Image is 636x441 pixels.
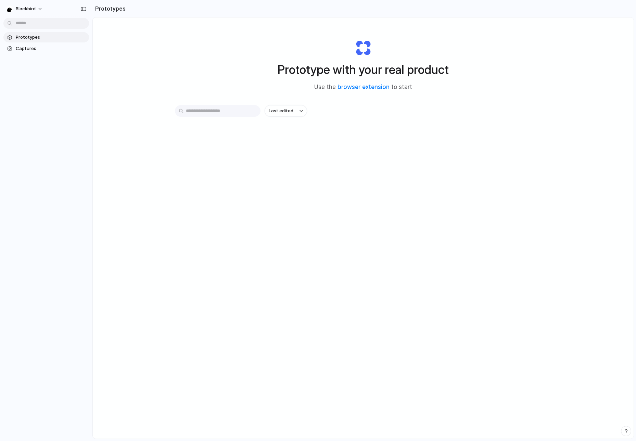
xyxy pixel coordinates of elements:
a: browser extension [338,84,390,90]
span: Captures [16,45,86,52]
button: Last edited [265,105,307,117]
h1: Prototype with your real product [278,61,449,79]
a: Prototypes [3,32,89,42]
span: Prototypes [16,34,86,41]
h2: Prototypes [92,4,126,13]
span: Use the to start [314,83,412,92]
a: Captures [3,43,89,54]
span: Last edited [269,108,293,114]
button: blackbird [3,3,46,14]
span: blackbird [16,5,36,12]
